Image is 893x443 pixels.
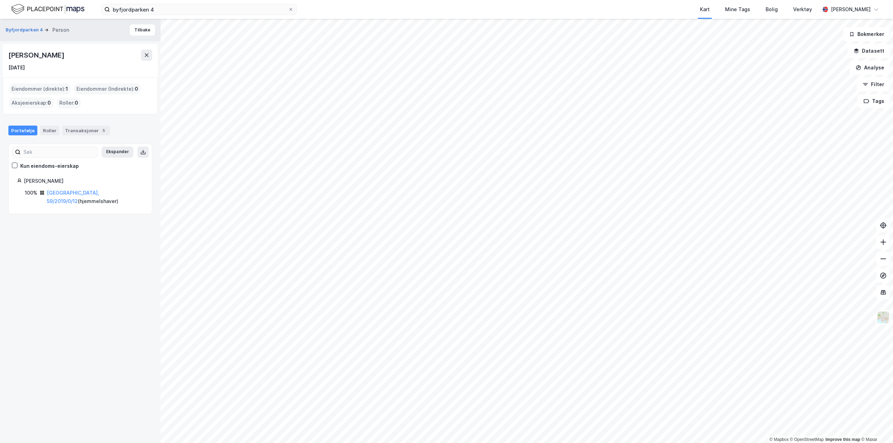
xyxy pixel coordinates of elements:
button: Byfjordparken 4 [6,27,44,33]
span: 0 [135,85,138,93]
button: Tags [858,94,890,108]
button: Analyse [850,61,890,75]
div: Person [52,26,69,34]
a: Improve this map [826,437,860,442]
img: Z [877,311,890,324]
div: Mine Tags [725,5,750,14]
div: Roller : [57,97,81,108]
span: 0 [47,99,51,107]
span: 1 [66,85,68,93]
button: Ekspander [102,147,133,158]
a: [GEOGRAPHIC_DATA], 59/2019/0/12 [47,190,99,204]
div: [PERSON_NAME] [24,177,143,185]
div: [PERSON_NAME] [8,50,66,61]
iframe: Chat Widget [858,410,893,443]
div: Verktøy [793,5,812,14]
div: Roller [40,126,59,135]
div: Eiendommer (Indirekte) : [74,83,141,95]
a: Mapbox [769,437,789,442]
div: Eiendommer (direkte) : [9,83,71,95]
span: 0 [75,99,78,107]
div: Transaksjoner [62,126,110,135]
input: Søk [21,147,97,157]
div: ( hjemmelshaver ) [47,189,143,205]
div: Portefølje [8,126,37,135]
div: [DATE] [8,63,25,72]
div: Kontrollprogram for chat [858,410,893,443]
div: 100% [25,189,37,197]
button: Datasett [848,44,890,58]
button: Filter [857,77,890,91]
div: 5 [100,127,107,134]
button: Tilbake [130,24,155,36]
input: Søk på adresse, matrikkel, gårdeiere, leietakere eller personer [110,4,288,15]
div: Bolig [766,5,778,14]
div: [PERSON_NAME] [831,5,871,14]
button: Bokmerker [843,27,890,41]
div: Kart [700,5,710,14]
a: OpenStreetMap [790,437,824,442]
div: Kun eiendoms-eierskap [20,162,79,170]
div: Aksjeeierskap : [9,97,54,108]
img: logo.f888ab2527a4732fd821a326f86c7f29.svg [11,3,84,15]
